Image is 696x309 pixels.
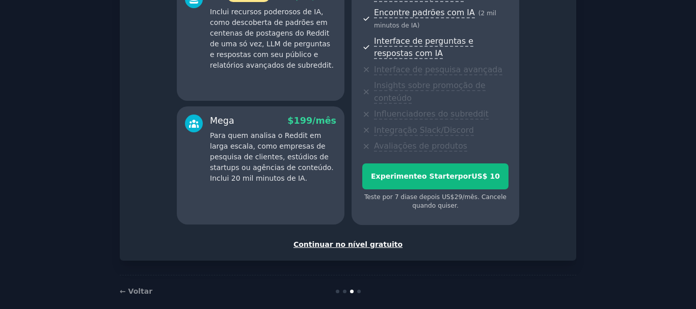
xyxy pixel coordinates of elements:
[374,109,489,119] font: Influenciadores do subreddit
[364,193,414,201] font: Teste por 7 dias
[371,172,422,180] font: Experimente
[374,10,496,30] font: 2 mil minutos de IA
[471,172,500,180] font: US$ 10
[374,8,475,17] font: Encontre padrões com IA
[374,125,474,135] font: Integração Slack/Discord
[294,116,313,126] font: 199
[120,287,152,295] a: ← Voltar
[462,193,477,201] font: /mês
[374,80,486,103] font: Insights sobre promoção de conteúdo
[293,240,403,248] font: Continuar no nível gratuito
[374,141,467,151] font: Avaliações de produtos
[374,36,473,59] font: Interface de perguntas e respostas com IA
[210,116,234,126] font: Mega
[312,116,336,126] font: /mês
[287,116,293,126] font: $
[422,172,458,180] font: o Starter
[362,163,508,189] button: Experimenteo StarterporUS$ 10
[413,193,454,201] font: e depois US$
[210,8,334,69] font: Inclui recursos poderosos de IA, como descoberta de padrões em centenas de postagens do Reddit de...
[374,65,502,74] font: Interface de pesquisa avançada
[417,22,420,29] font: )
[454,193,463,201] font: 29
[210,131,334,182] font: Para quem analisa o Reddit em larga escala, como empresas de pesquisa de clientes, estúdios de st...
[478,10,481,17] font: (
[458,172,472,180] font: por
